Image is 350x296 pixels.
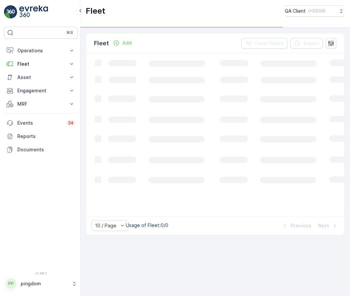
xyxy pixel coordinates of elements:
[4,71,78,84] button: Asset
[4,271,78,275] span: v 1.48.1
[4,84,78,97] button: Engagement
[255,40,284,47] p: Clear Filters
[290,38,323,49] button: Export
[17,101,64,107] p: MRF
[6,278,16,289] div: PP
[308,8,325,14] p: ( +03:00 )
[126,222,168,229] p: Usage of Fleet : 0/0
[19,5,48,19] img: logo_light-DOdMpM7g.png
[4,277,78,291] button: PPpingdom
[122,40,132,46] p: Add
[94,39,109,48] p: Fleet
[4,44,78,57] button: Operations
[4,57,78,71] button: Fleet
[86,6,105,16] p: Fleet
[281,222,312,230] button: Previous
[4,130,78,143] a: Reports
[21,280,68,287] p: pingdom
[4,97,78,111] button: MRF
[17,87,64,94] p: Engagement
[285,5,345,17] button: QA Client(+03:00)
[110,39,134,47] button: Add
[317,222,339,230] button: Next
[304,40,319,47] p: Export
[291,222,311,229] p: Previous
[17,47,64,54] p: Operations
[4,143,78,156] a: Documents
[4,5,17,19] img: logo
[17,146,75,153] p: Documents
[4,116,78,130] a: Events34
[17,133,75,140] p: Reports
[318,222,329,229] p: Next
[66,30,73,35] p: ⌘B
[68,120,74,126] p: 34
[17,120,63,126] p: Events
[17,74,64,81] p: Asset
[241,38,288,49] button: Clear Filters
[285,8,306,14] p: QA Client
[17,61,64,67] p: Fleet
